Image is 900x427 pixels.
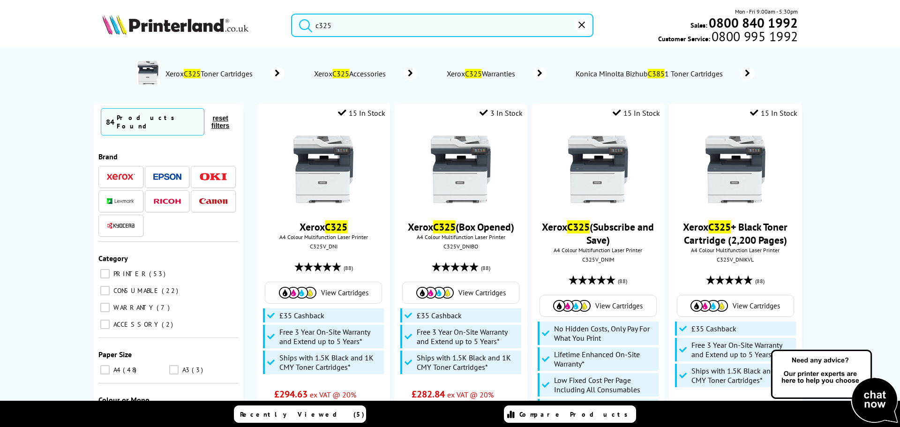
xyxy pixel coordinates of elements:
span: 53 [149,270,168,278]
mark: C385 [648,69,665,78]
div: C325V_DNI [264,243,383,250]
span: 3 [192,366,205,374]
span: Mon - Fri 9:00am - 5:30pm [735,7,798,16]
div: C325V_DNIM [539,256,657,263]
a: View Cartridges [545,300,652,312]
input: WARRANTY 7 [100,303,110,312]
span: View Cartridges [458,288,506,297]
a: XeroxC325Accessories [313,67,417,80]
span: Xerox Warranties [445,69,519,78]
span: Category [98,254,128,263]
span: 22 [162,286,180,295]
span: (88) [755,272,765,290]
img: xerox-c325-front-small.jpg [563,134,633,204]
a: Printerland Logo [102,14,279,37]
img: xerox-c325-front-small.jpg [288,134,359,204]
span: 0800 995 1992 [710,32,798,41]
span: View Cartridges [733,301,780,310]
span: £282.84 [412,388,445,400]
img: xerox-c325-front-small.jpg [700,134,771,204]
img: Epson [153,173,181,180]
img: c325v_dni-deptimage.jpg [136,61,160,84]
mark: C325 [184,69,201,78]
input: Search product or brand [291,14,593,37]
img: Open Live Chat window [769,348,900,425]
img: Printerland Logo [102,14,248,35]
div: C325V_DNIKVL [676,256,795,263]
span: Paper Size [98,350,132,359]
span: (88) [481,259,490,277]
img: Cartridges [279,287,316,299]
span: (88) [618,272,627,290]
span: Ships with 1.5K Black and 1K CMY Toner Cartridges* [279,353,382,372]
a: XeroxC325 [300,220,347,233]
span: Compare Products [519,410,633,419]
span: Free 3 Year On-Site Warranty and Extend up to 5 Years* [279,327,382,346]
div: Products Found [117,113,199,130]
mark: C325 [567,220,590,233]
span: View Cartridges [595,301,643,310]
div: 3 In Stock [480,108,523,118]
div: C325V_DNIBO [401,243,520,250]
a: XeroxC325Toner Cartridges [165,61,285,86]
span: A4 Colour Multifunction Laser Printer [674,247,797,254]
img: Cartridges [690,300,728,312]
button: reset filters [204,114,236,130]
span: Low Fixed Cost Per Page Including All Consumables [554,375,656,394]
a: XeroxC325+ Black Toner Cartridge (2,200 Pages) [683,220,787,247]
span: A3 [180,366,191,374]
mark: C325 [465,69,482,78]
span: ex VAT @ 20% [310,390,356,399]
img: Xerox [107,173,135,180]
span: £294.63 [274,388,307,400]
mark: C325 [708,220,731,233]
img: Kyocera [107,222,135,229]
span: Brand [98,152,118,161]
span: ex VAT @ 20% [447,390,494,399]
span: Ships with 1.5K Black and 1K CMY Toner Cartridges* [417,353,519,372]
span: Customer Service: [658,32,798,43]
span: Ships with 1.5K Black and 1K CMY Toner Cartridges* [691,366,794,385]
span: PRINTER [111,270,148,278]
span: Sales: [690,21,707,30]
span: £35 Cashback [417,311,462,320]
a: 0800 840 1992 [707,18,798,27]
img: xerox-c325-front-small.jpg [426,134,496,204]
mark: C325 [332,69,349,78]
span: View Cartridges [321,288,368,297]
input: A3 3 [169,365,179,375]
a: Compare Products [504,405,636,423]
a: View Cartridges [270,287,377,299]
input: A4 48 [100,365,110,375]
span: 7 [157,303,172,312]
div: 15 In Stock [338,108,385,118]
span: Lifetime Enhanced On-Site Warranty* [554,350,656,368]
span: £35 Cashback [691,324,736,333]
span: A4 Colour Multifunction Laser Printer [399,233,522,240]
b: 0800 840 1992 [709,14,798,31]
span: Free 3 Year On-Site Warranty and Extend up to 5 Years* [417,327,519,346]
span: Xerox Accessories [313,69,390,78]
input: CONSUMABLE 22 [100,286,110,295]
img: Canon [199,198,227,204]
img: Ricoh [153,199,181,204]
span: No Hidden Costs, Only Pay For What You Print [554,324,656,343]
span: Free 3 Year On-Site Warranty and Extend up to 5 Years* [691,340,794,359]
span: £35 Cashback [279,311,324,320]
span: Konica Minolta Bizhub 1 Toner Cartridges [575,69,726,78]
span: A4 Colour Multifunction Laser Printer [262,233,385,240]
span: 48 [123,366,139,374]
span: CONSUMABLE [111,286,161,295]
div: 15 In Stock [613,108,660,118]
a: View Cartridges [407,287,514,299]
a: View Cartridges [682,300,789,312]
span: A4 Colour Multifunction Laser Printer [536,247,660,254]
span: Recently Viewed (5) [240,410,365,419]
span: Colour or Mono [98,395,150,405]
span: 2 [162,320,175,329]
div: 15 In Stock [750,108,797,118]
a: XeroxC325(Box Opened) [408,220,514,233]
img: Lexmark [107,198,135,204]
a: XeroxC325Warranties [445,67,547,80]
mark: C325 [325,220,347,233]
